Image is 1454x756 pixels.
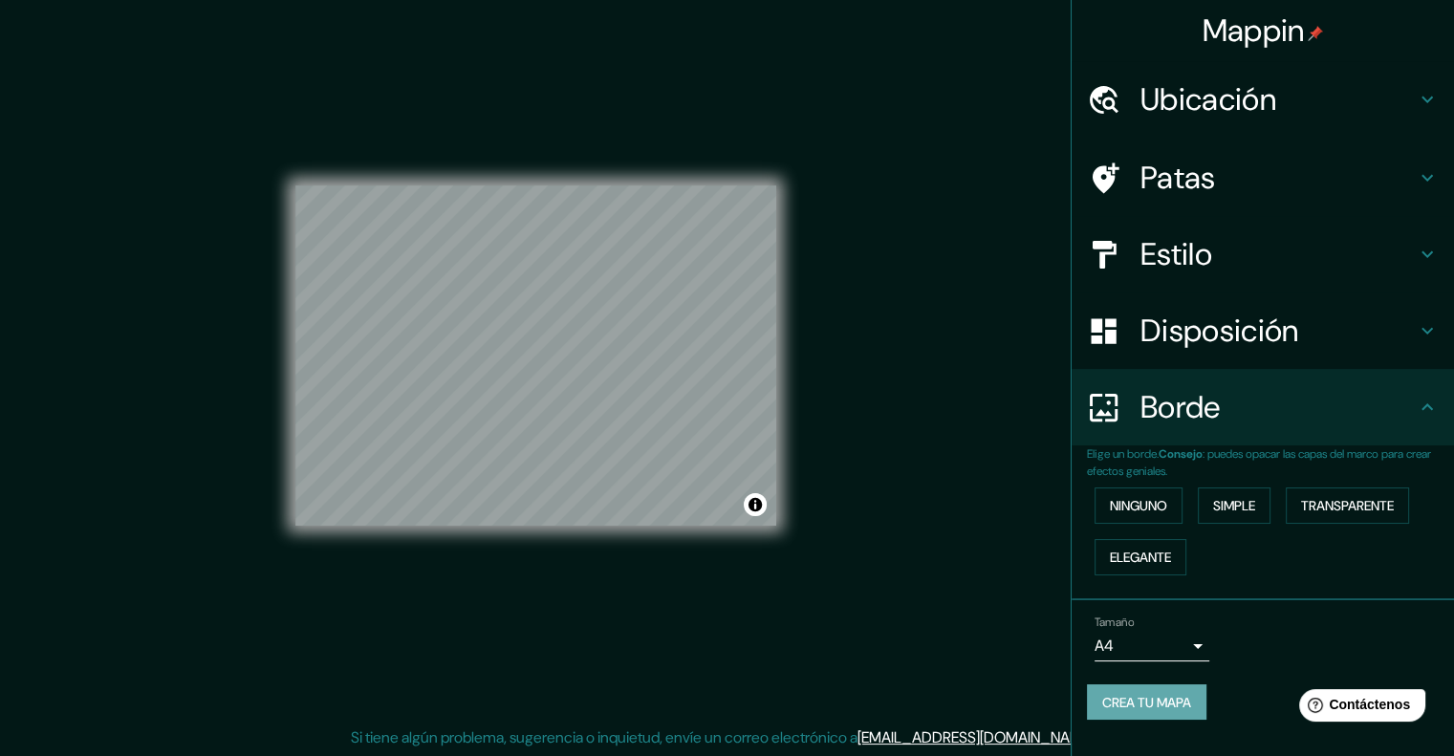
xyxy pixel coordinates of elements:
[857,727,1094,747] a: [EMAIL_ADDRESS][DOMAIN_NAME]
[1198,487,1270,524] button: Simple
[1140,311,1298,351] font: Disposición
[1072,369,1454,445] div: Borde
[1110,549,1171,566] font: Elegante
[1095,615,1134,630] font: Tamaño
[1140,158,1216,198] font: Patas
[1095,487,1183,524] button: Ninguno
[1072,292,1454,369] div: Disposición
[1087,684,1206,721] button: Crea tu mapa
[1140,234,1212,274] font: Estilo
[1095,631,1209,661] div: A4
[1095,636,1114,656] font: A4
[1102,694,1191,711] font: Crea tu mapa
[1095,539,1186,575] button: Elegante
[1213,497,1255,514] font: Simple
[1087,446,1159,462] font: Elige un borde.
[1286,487,1409,524] button: Transparente
[1072,216,1454,292] div: Estilo
[1140,387,1221,427] font: Borde
[1203,11,1305,51] font: Mappin
[744,493,767,516] button: Activar o desactivar atribución
[1072,140,1454,216] div: Patas
[1159,446,1203,462] font: Consejo
[1301,497,1394,514] font: Transparente
[1110,497,1167,514] font: Ninguno
[1072,61,1454,138] div: Ubicación
[1087,446,1431,479] font: : puedes opacar las capas del marco para crear efectos geniales.
[1308,26,1323,41] img: pin-icon.png
[1140,79,1276,119] font: Ubicación
[351,727,857,747] font: Si tiene algún problema, sugerencia o inquietud, envíe un correo electrónico a
[295,185,776,526] canvas: Mapa
[1284,681,1433,735] iframe: Lanzador de widgets de ayuda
